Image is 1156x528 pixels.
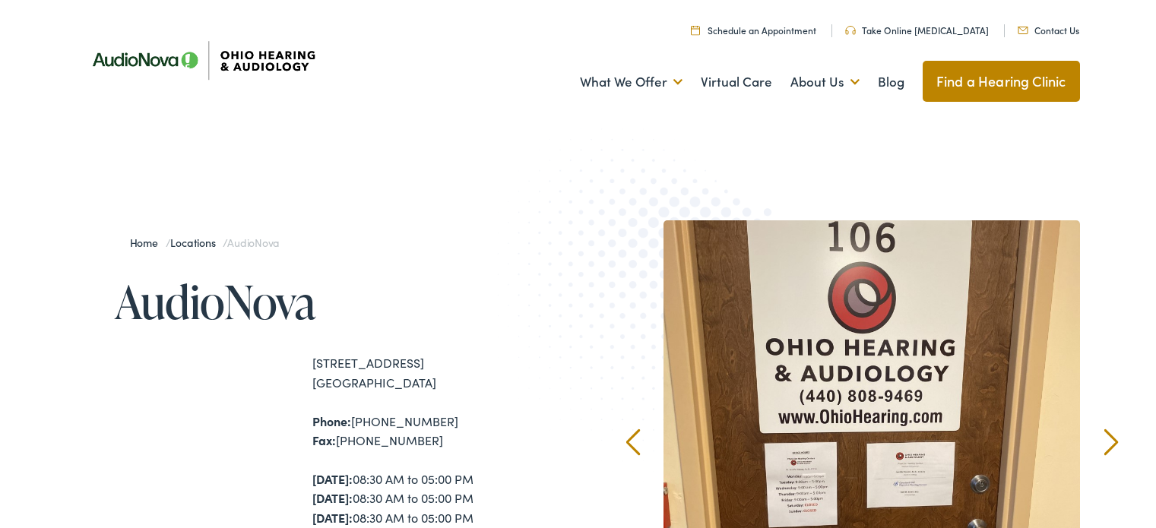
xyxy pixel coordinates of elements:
[312,489,353,506] strong: [DATE]:
[130,235,166,250] a: Home
[1018,27,1028,34] img: Mail icon representing email contact with Ohio Hearing in Cincinnati, OH
[1018,24,1079,36] a: Contact Us
[626,428,640,456] a: Prev
[130,235,280,250] span: / /
[878,54,904,110] a: Blog
[923,61,1080,102] a: Find a Hearing Clinic
[845,26,856,35] img: Headphones icone to schedule online hearing test in Cincinnati, OH
[312,509,353,526] strong: [DATE]:
[580,54,683,110] a: What We Offer
[312,353,578,392] div: [STREET_ADDRESS] [GEOGRAPHIC_DATA]
[312,412,578,451] div: [PHONE_NUMBER] [PHONE_NUMBER]
[115,277,578,327] h1: AudioNova
[312,432,336,448] strong: Fax:
[1104,428,1118,456] a: Next
[170,235,223,250] a: Locations
[312,470,353,487] strong: [DATE]:
[845,24,989,36] a: Take Online [MEDICAL_DATA]
[691,25,700,35] img: Calendar Icon to schedule a hearing appointment in Cincinnati, OH
[691,24,816,36] a: Schedule an Appointment
[227,235,279,250] span: AudioNova
[701,54,772,110] a: Virtual Care
[312,413,351,429] strong: Phone:
[790,54,860,110] a: About Us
